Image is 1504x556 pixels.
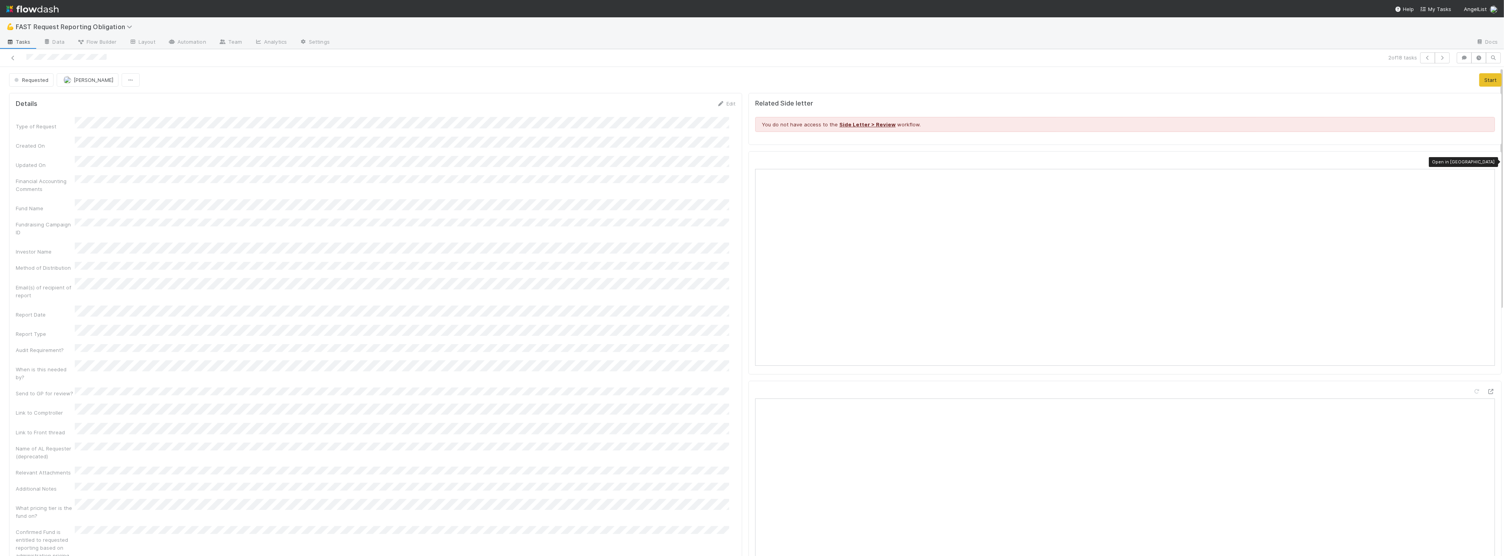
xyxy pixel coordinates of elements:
h5: Details [16,100,37,108]
button: Requested [9,73,54,87]
div: Link to Comptroller [16,409,75,417]
div: Name of AL Requester (deprecated) [16,445,75,460]
div: Fundraising Campaign ID [16,221,75,236]
img: logo-inverted-e16ddd16eac7371096b0.svg [6,2,59,16]
span: Flow Builder [77,38,116,46]
div: Link to Front thread [16,428,75,436]
span: FAST Request Reporting Obligation [16,23,136,31]
button: Start [1479,73,1502,87]
span: Tasks [6,38,31,46]
a: Side Letter > Review [839,121,896,128]
div: Relevant Attachments [16,469,75,476]
div: Financial Accounting Comments [16,177,75,193]
button: [PERSON_NAME] [57,73,118,87]
a: Data [37,36,71,49]
div: You do not have access to the workflow. [755,117,1495,132]
span: My Tasks [1420,6,1451,12]
div: Email(s) of recipient of report [16,284,75,299]
div: Report Type [16,330,75,338]
a: Analytics [248,36,293,49]
div: Created On [16,142,75,150]
a: Automation [162,36,212,49]
a: Edit [717,100,735,107]
div: What pricing tier is the fund on? [16,504,75,520]
a: Settings [293,36,336,49]
div: Fund Name [16,204,75,212]
div: When is this needed by? [16,365,75,381]
div: Send to GP for review? [16,389,75,397]
a: Layout [123,36,162,49]
span: 💪 [6,23,14,30]
div: Type of Request [16,122,75,130]
span: 2 of 18 tasks [1388,54,1417,61]
span: [PERSON_NAME] [74,77,113,83]
div: Audit Requirement? [16,346,75,354]
h5: Related Side letter [755,100,1495,107]
div: Additional Notes [16,485,75,493]
div: Investor Name [16,248,75,256]
img: avatar_8d06466b-a936-4205-8f52-b0cc03e2a179.png [1490,6,1498,13]
img: avatar_8d06466b-a936-4205-8f52-b0cc03e2a179.png [63,76,71,84]
a: Team [212,36,248,49]
a: Docs [1470,36,1504,49]
span: Requested [13,77,48,83]
div: Help [1395,5,1414,13]
div: Updated On [16,161,75,169]
a: My Tasks [1420,5,1451,13]
a: Flow Builder [71,36,123,49]
span: AngelList [1464,6,1487,12]
div: Report Date [16,311,75,319]
div: Method of Distribution [16,264,75,272]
